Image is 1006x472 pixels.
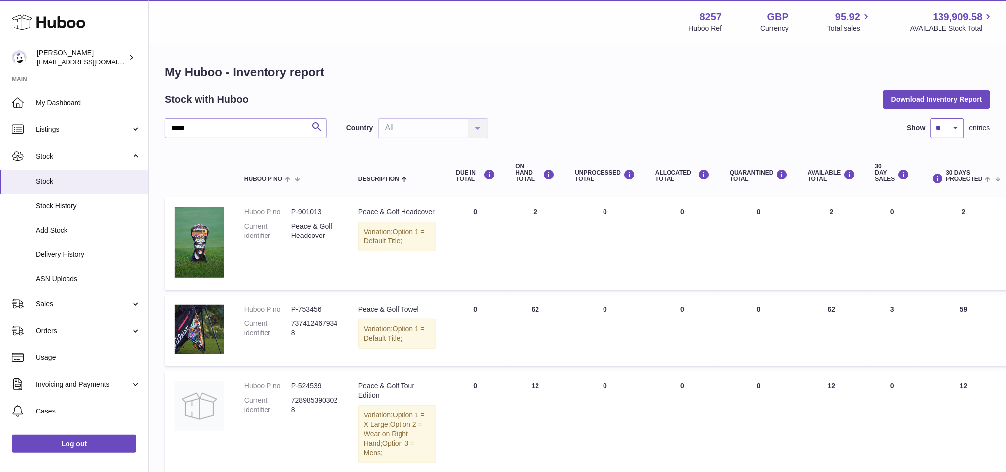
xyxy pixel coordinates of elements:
[358,222,436,251] div: Variation:
[346,123,373,133] label: Country
[36,226,141,235] span: Add Stock
[645,295,720,367] td: 0
[946,170,983,182] span: 30 DAYS PROJECTED
[875,163,910,183] div: 30 DAY SALES
[798,295,866,367] td: 62
[910,10,994,33] a: 139,909.58 AVAILABLE Stock Total
[291,396,338,414] dd: 7289853903028
[12,435,136,453] a: Log out
[730,169,788,182] div: QUARANTINED Total
[933,10,983,24] span: 139,909.58
[36,274,141,284] span: ASN Uploads
[757,305,761,313] span: 0
[36,250,141,259] span: Delivery History
[910,24,994,33] span: AVAILABLE Stock Total
[36,299,131,309] span: Sales
[757,382,761,390] span: 0
[12,50,27,65] img: don@skinsgolf.com
[36,177,141,186] span: Stock
[767,10,789,24] strong: GBP
[358,207,436,217] div: Peace & Golf Headcover
[358,405,436,463] div: Variation:
[761,24,789,33] div: Currency
[175,305,224,354] img: product image
[165,64,990,80] h1: My Huboo - Inventory report
[36,98,141,108] span: My Dashboard
[645,197,720,290] td: 0
[757,208,761,216] span: 0
[506,295,565,367] td: 62
[358,176,399,182] span: Description
[36,326,131,336] span: Orders
[358,305,436,314] div: Peace & Golf Towel
[456,169,496,182] div: DUE IN TOTAL
[446,295,506,367] td: 0
[364,439,414,457] span: Option 3 = Mens;
[827,24,872,33] span: Total sales
[291,319,338,338] dd: 7374124679348
[516,163,555,183] div: ON HAND Total
[291,381,338,391] dd: P-524539
[700,10,722,24] strong: 8257
[364,325,425,342] span: Option 1 = Default Title;
[175,381,224,431] img: product image
[364,420,422,447] span: Option 2 = Wear on Right Hand;
[866,295,920,367] td: 3
[866,197,920,290] td: 0
[37,58,146,66] span: [EMAIL_ADDRESS][DOMAIN_NAME]
[36,407,141,416] span: Cases
[244,381,291,391] dt: Huboo P no
[364,228,425,245] span: Option 1 = Default Title;
[969,123,990,133] span: entries
[244,222,291,240] dt: Current identifier
[37,48,126,67] div: [PERSON_NAME]
[808,169,856,182] div: AVAILABLE Total
[175,207,224,278] img: product image
[827,10,872,33] a: 95.92 Total sales
[36,125,131,134] span: Listings
[565,295,646,367] td: 0
[835,10,860,24] span: 95.92
[358,381,436,400] div: Peace & Golf Tour Edition
[244,176,282,182] span: Huboo P no
[883,90,990,108] button: Download Inventory Report
[36,353,141,362] span: Usage
[655,169,710,182] div: ALLOCATED Total
[575,169,636,182] div: UNPROCESSED Total
[291,305,338,314] dd: P-753456
[689,24,722,33] div: Huboo Ref
[244,305,291,314] dt: Huboo P no
[291,207,338,217] dd: P-901013
[244,396,291,414] dt: Current identifier
[907,123,926,133] label: Show
[165,93,249,106] h2: Stock with Huboo
[291,222,338,240] dd: Peace & Golf Headcover
[244,319,291,338] dt: Current identifier
[36,380,131,389] span: Invoicing and Payments
[244,207,291,217] dt: Huboo P no
[446,197,506,290] td: 0
[565,197,646,290] td: 0
[506,197,565,290] td: 2
[36,152,131,161] span: Stock
[36,201,141,211] span: Stock History
[364,411,425,428] span: Option 1 = X Large;
[798,197,866,290] td: 2
[358,319,436,349] div: Variation:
